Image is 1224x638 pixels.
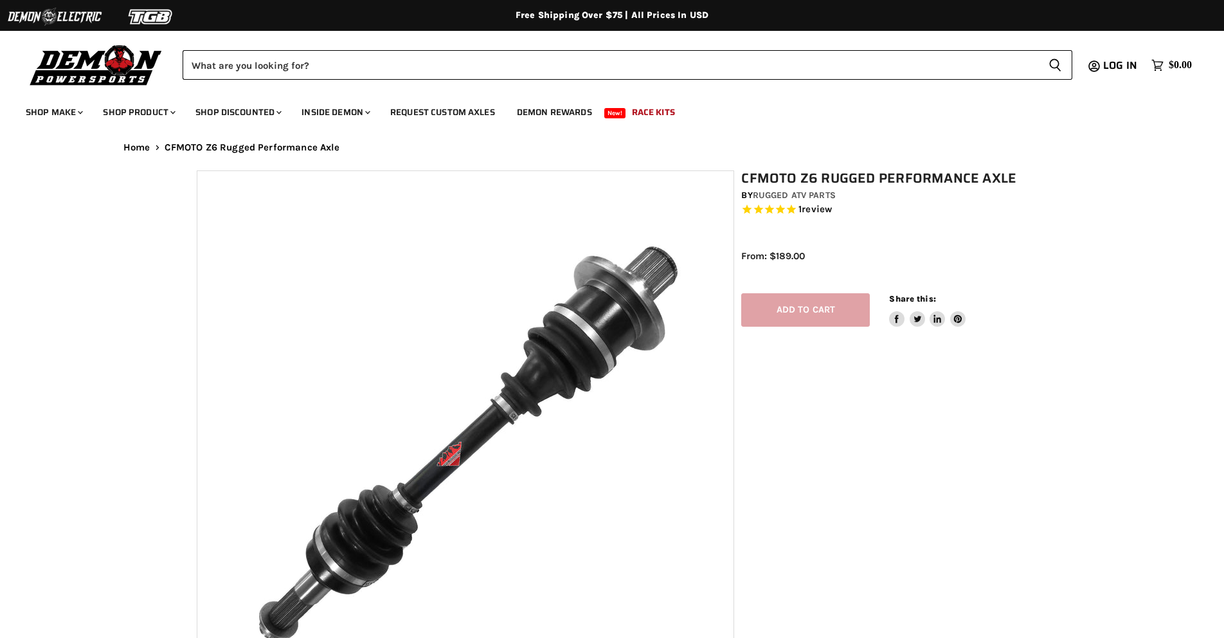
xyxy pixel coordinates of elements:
[6,5,103,29] img: Demon Electric Logo 2
[292,99,378,125] a: Inside Demon
[798,203,832,215] span: 1 reviews
[16,99,91,125] a: Shop Make
[889,294,935,304] span: Share this:
[1169,59,1192,71] span: $0.00
[183,50,1038,80] input: Search
[183,50,1072,80] form: Product
[741,203,1034,217] span: Rated 5.0 out of 5 stars 1 reviews
[604,108,626,118] span: New!
[381,99,505,125] a: Request Custom Axles
[16,94,1189,125] ul: Main menu
[622,99,685,125] a: Race Kits
[1097,60,1145,71] a: Log in
[741,188,1034,203] div: by
[1038,50,1072,80] button: Search
[889,293,966,327] aside: Share this:
[26,42,166,87] img: Demon Powersports
[123,142,150,153] a: Home
[165,142,340,153] span: CFMOTO Z6 Rugged Performance Axle
[98,10,1126,21] div: Free Shipping Over $75 | All Prices In USD
[741,170,1034,187] h1: CFMOTO Z6 Rugged Performance Axle
[186,99,289,125] a: Shop Discounted
[741,250,805,262] span: From: $189.00
[103,5,199,29] img: TGB Logo 2
[93,99,183,125] a: Shop Product
[98,142,1126,153] nav: Breadcrumbs
[1145,56,1198,75] a: $0.00
[802,203,832,215] span: review
[507,99,602,125] a: Demon Rewards
[1103,57,1137,73] span: Log in
[753,190,836,201] a: Rugged ATV Parts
